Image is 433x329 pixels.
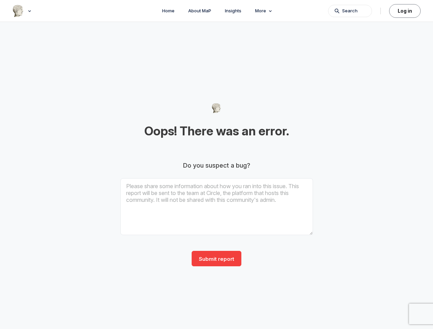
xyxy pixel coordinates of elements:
a: About MaP [183,5,217,17]
a: Home [157,5,180,17]
a: Insights [219,5,247,17]
button: More [250,5,276,17]
h4: Do you suspect a bug? [120,161,313,170]
button: Museums as Progress logo [12,4,33,18]
input: Submit report [192,251,241,266]
span: More [255,8,274,14]
button: Search [328,5,372,17]
button: Log in [389,4,421,18]
h1: Oops! There was an error. [120,123,313,139]
img: Museums as Progress logo [12,5,24,17]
